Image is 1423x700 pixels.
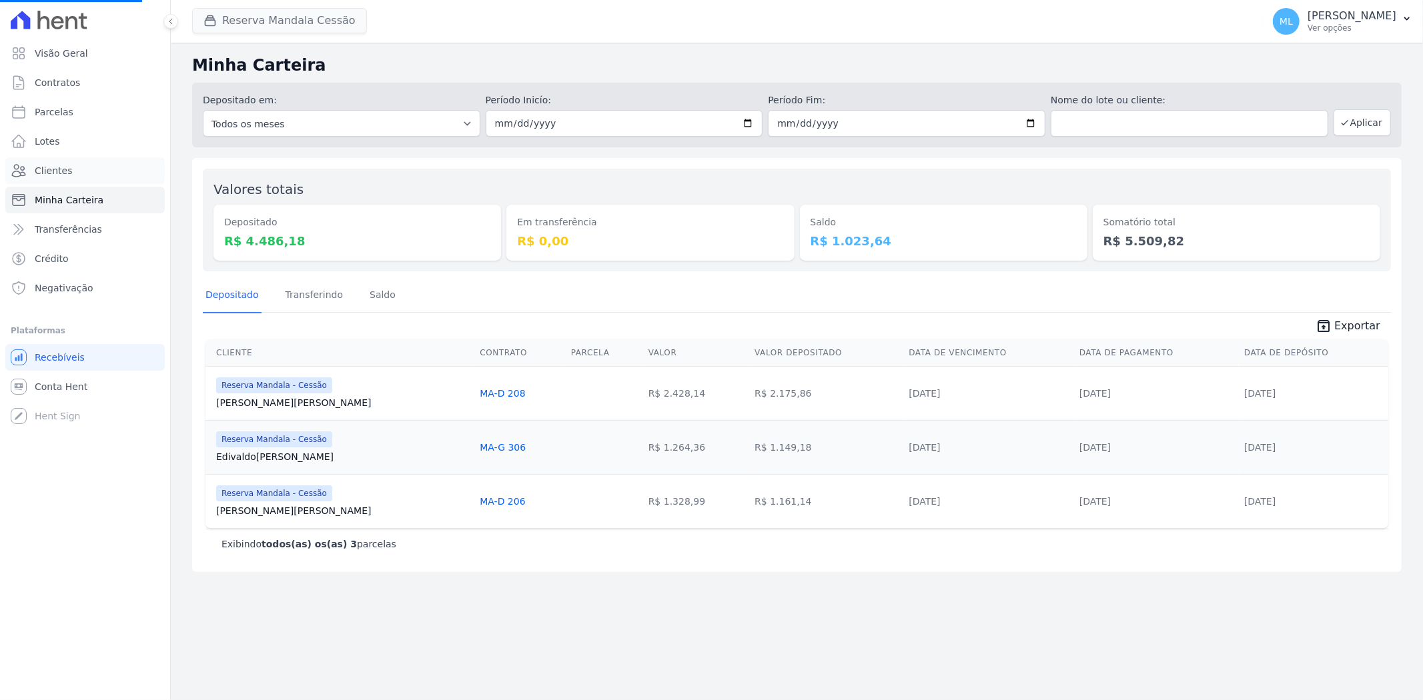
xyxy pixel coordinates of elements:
[5,216,165,243] a: Transferências
[5,275,165,301] a: Negativação
[474,339,566,367] th: Contrato
[35,76,80,89] span: Contratos
[5,157,165,184] a: Clientes
[566,339,643,367] th: Parcela
[811,232,1077,250] dd: R$ 1.023,64
[486,93,763,107] label: Período Inicío:
[5,187,165,213] a: Minha Carteira
[203,279,262,313] a: Depositado
[1239,339,1388,367] th: Data de Depósito
[35,193,103,207] span: Minha Carteira
[35,47,88,60] span: Visão Geral
[1305,318,1391,337] a: unarchive Exportar
[909,442,940,453] a: [DATE]
[216,504,469,517] a: [PERSON_NAME][PERSON_NAME]
[1244,442,1276,453] a: [DATE]
[216,485,332,501] span: Reserva Mandala - Cessão
[35,164,72,177] span: Clientes
[224,215,490,229] dt: Depositado
[35,223,102,236] span: Transferências
[192,8,367,33] button: Reserva Mandala Cessão
[283,279,346,313] a: Transferindo
[35,281,93,295] span: Negativação
[1244,496,1276,507] a: [DATE]
[216,431,332,447] span: Reserva Mandala - Cessão
[5,245,165,272] a: Crédito
[749,474,903,528] td: R$ 1.161,14
[5,344,165,371] a: Recebíveis
[1308,23,1396,33] p: Ver opções
[216,396,469,409] a: [PERSON_NAME][PERSON_NAME]
[903,339,1074,367] th: Data de Vencimento
[749,366,903,420] td: R$ 2.175,86
[203,95,277,105] label: Depositado em:
[643,420,749,474] td: R$ 1.264,36
[1051,93,1328,107] label: Nome do lote ou cliente:
[1244,388,1276,399] a: [DATE]
[1308,9,1396,23] p: [PERSON_NAME]
[1262,3,1423,40] button: ML [PERSON_NAME] Ver opções
[262,539,357,549] b: todos(as) os(as) 3
[35,252,69,265] span: Crédito
[517,232,783,250] dd: R$ 0,00
[192,53,1402,77] h2: Minha Carteira
[1079,442,1111,453] a: [DATE]
[5,40,165,67] a: Visão Geral
[5,99,165,125] a: Parcelas
[5,373,165,400] a: Conta Hent
[1316,318,1332,334] i: unarchive
[1334,318,1380,334] span: Exportar
[35,135,60,148] span: Lotes
[367,279,398,313] a: Saldo
[1103,215,1370,229] dt: Somatório total
[221,537,396,551] p: Exibindo parcelas
[35,351,85,364] span: Recebíveis
[480,442,526,453] a: MA-G 306
[1103,232,1370,250] dd: R$ 5.509,82
[35,380,87,393] span: Conta Hent
[909,496,940,507] a: [DATE]
[1074,339,1239,367] th: Data de Pagamento
[768,93,1045,107] label: Período Fim:
[480,388,525,399] a: MA-D 208
[205,339,474,367] th: Cliente
[216,377,332,393] span: Reserva Mandala - Cessão
[480,496,525,507] a: MA-D 206
[1079,496,1111,507] a: [DATE]
[909,388,940,399] a: [DATE]
[35,105,73,119] span: Parcelas
[1280,17,1293,26] span: ML
[216,450,469,463] a: Edivaldo[PERSON_NAME]
[749,339,903,367] th: Valor Depositado
[213,181,304,197] label: Valores totais
[517,215,783,229] dt: Em transferência
[1079,388,1111,399] a: [DATE]
[224,232,490,250] dd: R$ 4.486,18
[643,366,749,420] td: R$ 2.428,14
[5,69,165,96] a: Contratos
[749,420,903,474] td: R$ 1.149,18
[811,215,1077,229] dt: Saldo
[5,128,165,155] a: Lotes
[1334,109,1391,136] button: Aplicar
[643,339,749,367] th: Valor
[11,323,159,339] div: Plataformas
[643,474,749,528] td: R$ 1.328,99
